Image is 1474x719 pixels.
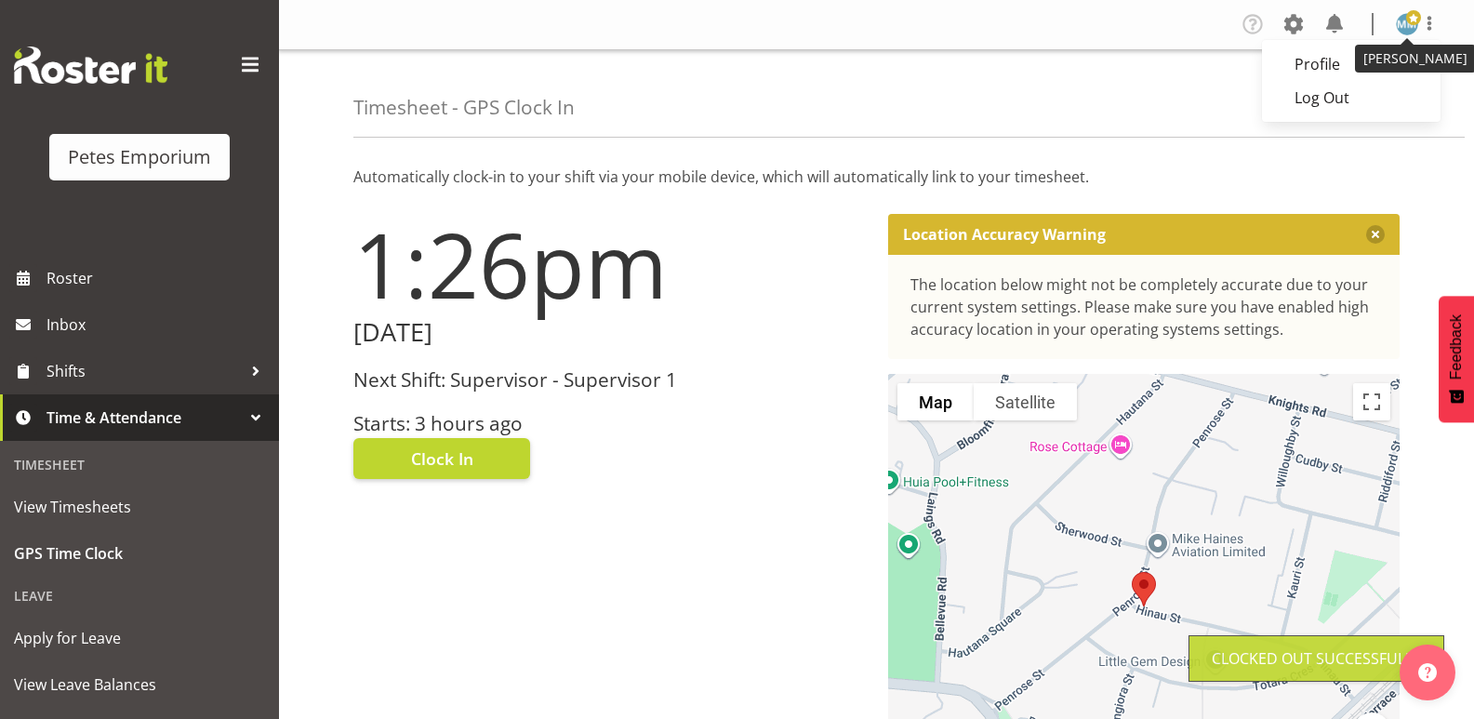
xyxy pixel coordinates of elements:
[68,143,211,171] div: Petes Emporium
[5,484,274,530] a: View Timesheets
[46,264,270,292] span: Roster
[5,577,274,615] div: Leave
[1262,47,1441,81] a: Profile
[5,530,274,577] a: GPS Time Clock
[1439,296,1474,422] button: Feedback - Show survey
[353,97,575,118] h4: Timesheet - GPS Clock In
[1262,81,1441,114] a: Log Out
[353,369,866,391] h3: Next Shift: Supervisor - Supervisor 1
[5,661,274,708] a: View Leave Balances
[5,615,274,661] a: Apply for Leave
[1353,383,1390,420] button: Toggle fullscreen view
[14,624,265,652] span: Apply for Leave
[353,166,1400,188] p: Automatically clock-in to your shift via your mobile device, which will automatically link to you...
[14,671,265,699] span: View Leave Balances
[14,493,265,521] span: View Timesheets
[14,47,167,84] img: Rosterit website logo
[46,404,242,432] span: Time & Attendance
[1418,663,1437,682] img: help-xxl-2.png
[353,214,866,314] h1: 1:26pm
[14,539,265,567] span: GPS Time Clock
[353,318,866,347] h2: [DATE]
[974,383,1077,420] button: Show satellite imagery
[353,438,530,479] button: Clock In
[5,446,274,484] div: Timesheet
[353,413,866,434] h3: Starts: 3 hours ago
[46,357,242,385] span: Shifts
[1366,225,1385,244] button: Close message
[46,311,270,339] span: Inbox
[1448,314,1465,379] span: Feedback
[903,225,1106,244] p: Location Accuracy Warning
[1396,13,1418,35] img: mandy-mosley3858.jpg
[1212,647,1421,670] div: Clocked out Successfully
[897,383,974,420] button: Show street map
[910,273,1378,340] div: The location below might not be completely accurate due to your current system settings. Please m...
[411,446,473,471] span: Clock In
